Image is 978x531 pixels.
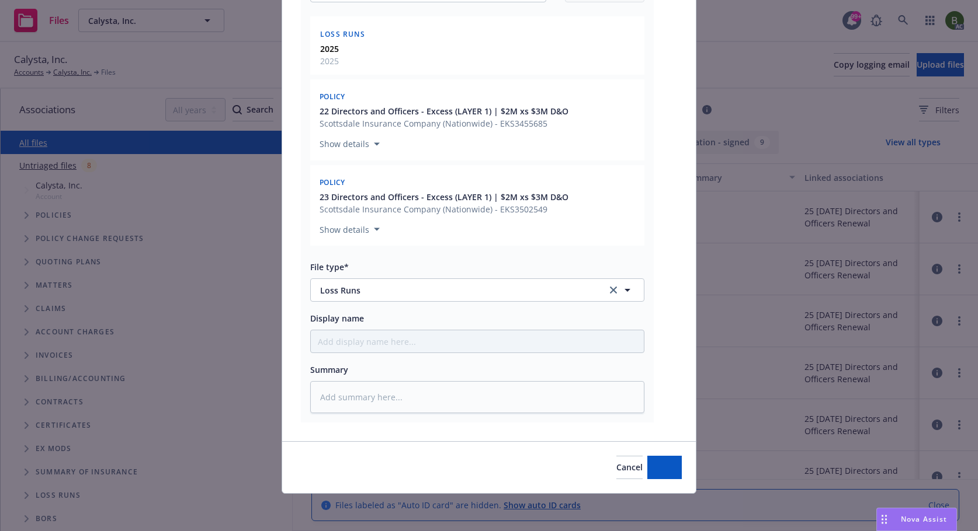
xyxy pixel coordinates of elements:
[876,508,957,531] button: Nova Assist
[320,203,568,215] span: Scottsdale Insurance Company (Nationwide) - EKS3502549
[320,29,365,39] span: Loss Runs
[320,55,339,67] span: 2025
[315,137,384,151] button: Show details
[877,508,892,530] div: Drag to move
[320,105,568,117] button: 22 Directors and Officers - Excess (LAYER 1) | $2M xs $3M D&O
[606,283,620,297] a: clear selection
[616,456,643,479] button: Cancel
[315,222,384,236] button: Show details
[310,313,364,324] span: Display name
[320,117,568,130] span: Scottsdale Insurance Company (Nationwide) - EKS3455685
[901,514,947,524] span: Nova Assist
[616,462,643,473] span: Cancel
[320,284,591,296] span: Loss Runs
[320,177,345,187] span: Policy
[647,462,682,473] span: Add files
[310,261,349,273] span: File type*
[320,92,345,102] span: Policy
[311,330,644,352] input: Add display name here...
[310,278,644,302] button: Loss Runsclear selection
[647,456,682,479] button: Add files
[310,364,348,375] span: Summary
[320,43,339,54] strong: 2025
[320,191,568,203] button: 23 Directors and Officers - Excess (LAYER 1) | $2M xs $3M D&O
